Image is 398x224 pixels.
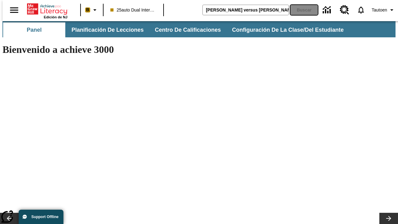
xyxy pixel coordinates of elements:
[67,22,149,37] button: Planificación de lecciones
[31,215,58,219] span: Support Offline
[227,22,349,37] button: Configuración de la clase/del estudiante
[83,4,101,16] button: Boost El color de la clase es melocotón. Cambiar el color de la clase.
[372,7,387,13] span: Tautoen
[203,5,289,15] input: Buscar campo
[2,21,396,37] div: Subbarra de navegación
[27,2,67,19] div: Portada
[44,15,67,19] span: Edición de NJ
[110,7,156,13] span: 25auto Dual International
[19,210,63,224] button: Support Offline
[336,2,353,18] a: Centro de recursos, Se abrirá en una pestaña nueva.
[27,3,67,15] a: Portada
[379,213,398,224] button: Carrusel de lecciones, seguir
[353,2,369,18] a: Notificaciones
[2,22,349,37] div: Subbarra de navegación
[86,6,89,14] span: B
[2,5,91,11] body: Máximo 600 caracteres
[150,22,226,37] button: Centro de calificaciones
[5,1,23,19] button: Abrir el menú lateral
[319,2,336,19] a: Centro de información
[3,22,65,37] button: Panel
[369,4,398,16] button: Perfil/Configuración
[2,44,271,55] h1: Bienvenido a achieve 3000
